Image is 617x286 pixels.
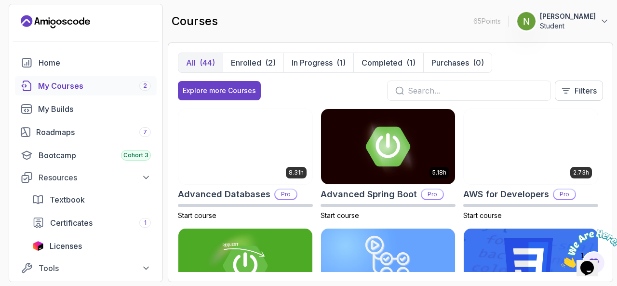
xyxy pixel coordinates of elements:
p: Completed [362,57,402,68]
p: Pro [422,190,443,199]
button: Filters [555,81,603,101]
div: (44) [200,57,215,68]
a: builds [15,99,157,119]
span: Cohort 3 [123,151,148,159]
span: Start course [321,211,359,219]
span: 1 [144,219,147,227]
div: Home [39,57,151,68]
img: Advanced Spring Boot card [321,109,455,184]
div: Roadmaps [36,126,151,138]
button: All(44) [178,53,223,72]
h2: Advanced Spring Boot [321,188,417,201]
img: user profile image [517,12,536,30]
div: My Courses [38,80,151,92]
button: Explore more Courses [178,81,261,100]
a: courses [15,76,157,95]
button: user profile image[PERSON_NAME]Student [517,12,609,31]
span: 1 [4,4,8,12]
p: 5.18h [432,169,446,177]
p: 8.31h [289,169,304,177]
p: 65 Points [473,16,501,26]
div: Tools [39,262,151,274]
div: (0) [473,57,484,68]
div: (1) [336,57,346,68]
h2: AWS for Developers [463,188,549,201]
a: licenses [27,236,157,256]
p: Pro [554,190,575,199]
div: Explore more Courses [183,86,256,95]
p: 2.73h [573,169,589,177]
span: 2 [143,82,147,90]
img: AWS for Developers card [464,109,598,184]
button: Enrolled(2) [223,53,283,72]
span: Start course [463,211,502,219]
input: Search... [408,85,543,96]
p: All [186,57,196,68]
button: Resources [15,169,157,186]
span: Licenses [50,240,82,252]
button: Tools [15,259,157,277]
button: Purchases(0) [423,53,492,72]
p: Student [540,21,596,31]
img: jetbrains icon [32,241,44,251]
div: (1) [406,57,416,68]
a: bootcamp [15,146,157,165]
div: Bootcamp [39,150,151,161]
p: Purchases [431,57,469,68]
p: Filters [575,85,597,96]
button: In Progress(1) [283,53,353,72]
div: Resources [39,172,151,183]
div: (2) [265,57,276,68]
a: home [15,53,157,72]
p: In Progress [292,57,333,68]
img: Advanced Databases card [178,109,312,184]
p: Pro [275,190,296,199]
img: Chat attention grabber [4,4,64,42]
a: Landing page [21,14,90,29]
a: roadmaps [15,123,157,142]
h2: courses [172,14,218,29]
iframe: chat widget [557,226,617,272]
p: Enrolled [231,57,261,68]
span: Certificates [50,217,93,229]
button: Completed(1) [353,53,423,72]
span: Start course [178,211,216,219]
span: 7 [143,128,147,136]
div: My Builds [38,103,151,115]
a: textbook [27,190,157,209]
p: [PERSON_NAME] [540,12,596,21]
h2: Advanced Databases [178,188,270,201]
a: certificates [27,213,157,232]
span: Textbook [50,194,85,205]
